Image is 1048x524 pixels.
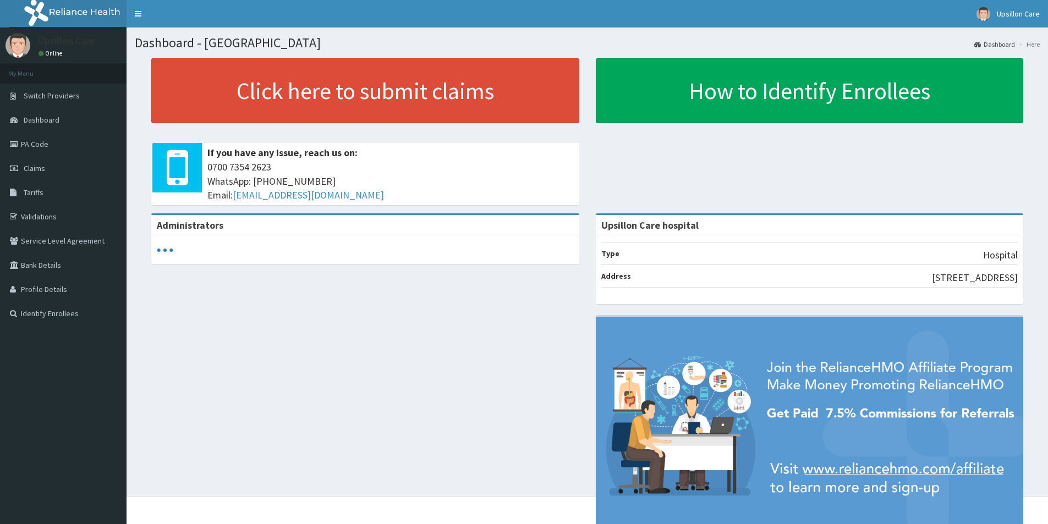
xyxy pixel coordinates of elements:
b: Address [601,271,631,281]
a: Dashboard [974,40,1015,49]
strong: Upsillon Care hospital [601,219,699,231]
img: User Image [6,33,30,58]
a: Click here to submit claims [151,58,579,123]
p: [STREET_ADDRESS] [932,271,1018,285]
p: Upsillon Care [39,36,95,46]
h1: Dashboard - [GEOGRAPHIC_DATA] [135,36,1040,50]
span: Switch Providers [24,91,80,101]
span: 0700 7354 2623 WhatsApp: [PHONE_NUMBER] Email: [207,160,574,202]
p: Hospital [983,248,1018,262]
a: How to Identify Enrollees [596,58,1024,123]
span: Upsillon Care [997,9,1040,19]
svg: audio-loading [157,242,173,258]
li: Here [1016,40,1040,49]
b: If you have any issue, reach us on: [207,146,358,159]
span: Dashboard [24,115,59,125]
span: Tariffs [24,187,43,197]
b: Administrators [157,219,223,231]
span: Claims [24,163,45,173]
img: User Image [976,7,990,21]
a: [EMAIL_ADDRESS][DOMAIN_NAME] [233,189,384,201]
a: Online [39,49,65,57]
b: Type [601,249,619,258]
